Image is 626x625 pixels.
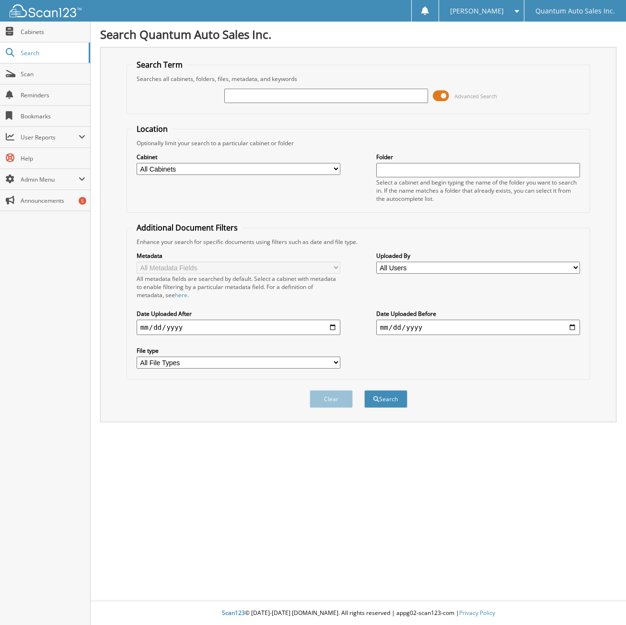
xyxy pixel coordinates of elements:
img: scan123-logo-white.svg [10,4,81,17]
label: Date Uploaded Before [376,310,580,318]
span: Advanced Search [454,93,497,100]
legend: Additional Document Filters [132,222,243,233]
span: Help [21,154,85,162]
div: © [DATE]-[DATE] [DOMAIN_NAME]. All rights reserved | appg02-scan123-com | [91,602,626,625]
span: User Reports [21,133,79,141]
input: end [376,320,580,335]
span: Quantum Auto Sales Inc. [535,8,615,14]
legend: Location [132,124,173,134]
label: Folder [376,153,580,161]
span: Reminders [21,91,85,99]
div: Select a cabinet and begin typing the name of the folder you want to search in. If the name match... [376,178,580,203]
span: Scan [21,70,85,78]
span: Admin Menu [21,175,79,184]
label: File type [137,347,340,355]
h1: Search Quantum Auto Sales Inc. [100,26,616,42]
span: Announcements [21,197,85,205]
div: Optionally limit your search to a particular cabinet or folder [132,139,585,147]
button: Search [364,390,407,408]
input: start [137,320,340,335]
span: Cabinets [21,28,85,36]
div: Enhance your search for specific documents using filters such as date and file type. [132,238,585,246]
label: Cabinet [137,153,340,161]
label: Uploaded By [376,252,580,260]
label: Metadata [137,252,340,260]
legend: Search Term [132,59,187,70]
a: Privacy Policy [459,609,495,617]
div: 5 [79,197,86,205]
a: here [175,291,187,299]
span: [PERSON_NAME] [450,8,504,14]
label: Date Uploaded After [137,310,340,318]
button: Clear [310,390,353,408]
span: Scan123 [222,609,245,617]
span: Bookmarks [21,112,85,120]
span: Search [21,49,84,57]
div: Searches all cabinets, folders, files, metadata, and keywords [132,75,585,83]
div: All metadata fields are searched by default. Select a cabinet with metadata to enable filtering b... [137,275,340,299]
